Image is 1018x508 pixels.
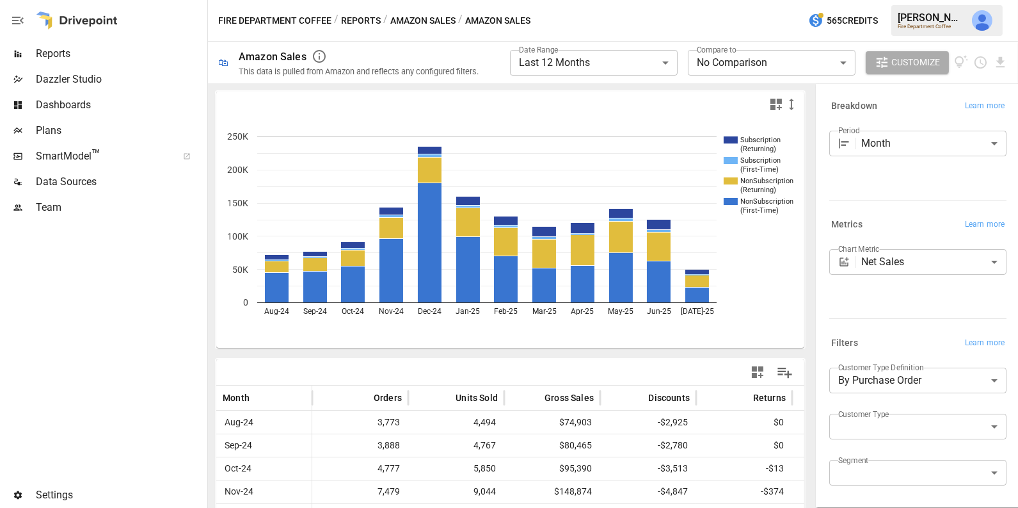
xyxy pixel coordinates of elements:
[303,307,327,316] text: Sep-24
[418,307,441,316] text: Dec-24
[342,307,364,316] text: Oct-24
[838,455,868,466] label: Segment
[965,100,1005,113] span: Learn more
[415,411,498,434] span: 4,494
[223,434,254,457] span: Sep-24
[36,488,205,503] span: Settings
[36,200,205,215] span: Team
[740,136,781,144] text: Subscription
[511,434,594,457] span: $80,465
[703,434,786,457] span: $0
[319,411,402,434] span: 3,773
[972,10,992,31] img: Julie Wilton
[223,457,253,480] span: Oct-24
[607,457,690,480] span: -$3,513
[519,56,590,69] span: Last 12 Months
[239,51,306,63] div: Amazon Sales
[973,55,988,70] button: Schedule report
[740,197,793,206] text: NonSubscription
[607,480,690,503] span: -$4,847
[697,44,736,55] label: Compare to
[734,389,752,407] button: Sort
[264,307,289,316] text: Aug-24
[511,411,594,434] span: $74,903
[227,165,248,175] text: 200K
[379,307,404,316] text: Nov-24
[227,231,248,242] text: 100K
[648,391,690,404] span: Discounts
[374,391,402,404] span: Orders
[993,55,1008,70] button: Download report
[545,391,594,404] span: Gross Sales
[341,13,381,29] button: Reports
[511,480,594,503] span: $148,874
[866,51,949,74] button: Customize
[36,46,205,61] span: Reports
[703,411,786,434] span: $0
[319,434,402,457] span: 3,888
[647,307,671,316] text: Jun-25
[688,50,855,76] div: No Comparison
[681,307,714,316] text: [DATE]-25
[232,265,248,275] text: 50K
[964,3,1000,38] button: Julie Wilton
[740,165,779,174] text: (First-Time)
[799,411,882,434] span: $71,978
[494,307,518,316] text: Feb-25
[838,125,860,136] label: Period
[770,358,799,387] button: Manage Columns
[91,147,100,163] span: ™
[861,131,1006,156] div: Month
[243,297,248,307] text: 0
[383,13,388,29] div: /
[838,243,880,254] label: Chart Metric
[218,56,228,69] div: 🛍
[703,480,786,503] span: -$374
[608,307,633,316] text: May-25
[415,434,498,457] span: 4,767
[216,117,805,348] svg: A chart.
[458,13,463,29] div: /
[829,368,1006,393] div: By Purchase Order
[629,389,647,407] button: Sort
[36,123,205,138] span: Plans
[753,391,786,404] span: Returns
[319,457,402,480] span: 4,777
[831,218,863,232] h6: Metrics
[607,434,690,457] span: -$2,780
[519,44,559,55] label: Date Range
[827,13,878,29] span: 565 Credits
[354,389,372,407] button: Sort
[251,389,269,407] button: Sort
[36,72,205,87] span: Dazzler Studio
[861,249,1006,275] div: Net Sales
[532,307,557,316] text: Mar-25
[456,391,498,404] span: Units Sold
[223,411,255,434] span: Aug-24
[415,480,498,503] span: 9,044
[831,336,858,350] h6: Filters
[703,457,786,480] span: -$13
[838,409,889,420] label: Customer Type
[954,51,969,74] button: View documentation
[831,99,877,113] h6: Breakdown
[891,54,940,70] span: Customize
[436,389,454,407] button: Sort
[740,156,781,165] text: Subscription
[36,149,169,164] span: SmartModel
[571,307,594,316] text: Apr-25
[799,434,882,457] span: $77,685
[740,177,793,185] text: NonSubscription
[415,457,498,480] span: 5,850
[525,389,543,407] button: Sort
[740,145,776,153] text: (Returning)
[965,337,1005,350] span: Learn more
[511,457,594,480] span: $95,390
[36,174,205,190] span: Data Sources
[803,9,883,33] button: 565Credits
[456,307,480,316] text: Jan-25
[227,131,248,142] text: 250K
[799,457,882,480] span: $91,864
